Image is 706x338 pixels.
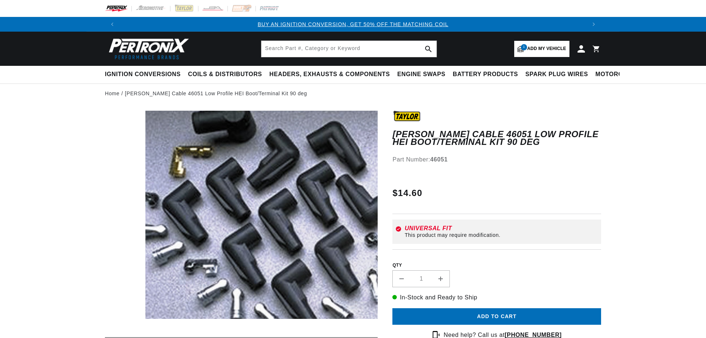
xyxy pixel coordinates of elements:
span: Add my vehicle [527,45,566,52]
media-gallery: Gallery Viewer [105,111,378,323]
span: Coils & Distributors [188,71,262,78]
button: Translation missing: en.sections.announcements.next_announcement [586,17,601,32]
summary: Coils & Distributors [184,66,266,83]
img: Pertronix [105,36,190,61]
p: In-Stock and Ready to Ship [392,293,601,302]
button: search button [420,41,437,57]
summary: Battery Products [449,66,522,83]
button: Translation missing: en.sections.announcements.previous_announcement [105,17,120,32]
a: Home [105,89,120,97]
span: Motorcycle [596,71,639,78]
div: Part Number: [392,155,601,164]
span: Ignition Conversions [105,71,181,78]
div: 1 of 3 [120,20,586,28]
button: Add to cart [392,308,601,325]
span: Headers, Exhausts & Components [269,71,390,78]
div: This product may require modification. [405,232,598,238]
h1: [PERSON_NAME] Cable 46051 Low Profile HEI Boot/Terminal Kit 90 deg [392,131,601,146]
summary: Headers, Exhausts & Components [266,66,393,83]
slideshow-component: Translation missing: en.sections.announcements.announcement_bar [87,17,619,32]
span: Battery Products [453,71,518,78]
strong: 46051 [430,156,448,163]
input: Search Part #, Category or Keyword [261,41,437,57]
a: [PERSON_NAME] Cable 46051 Low Profile HEI Boot/Terminal Kit 90 deg [125,89,307,97]
summary: Ignition Conversions [105,66,184,83]
span: Engine Swaps [397,71,445,78]
div: Universal Fit [405,225,598,231]
summary: Motorcycle [592,66,643,83]
span: Spark Plug Wires [525,71,588,78]
label: QTY [392,262,601,268]
a: [PHONE_NUMBER] [505,332,562,338]
summary: Engine Swaps [393,66,449,83]
summary: Spark Plug Wires [522,66,592,83]
div: Announcement [120,20,586,28]
a: 1Add my vehicle [514,41,569,57]
span: $14.60 [392,186,422,200]
nav: breadcrumbs [105,89,601,97]
span: 1 [521,44,527,50]
a: BUY AN IGNITION CONVERSION, GET 50% OFF THE MATCHING COIL [258,21,448,27]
